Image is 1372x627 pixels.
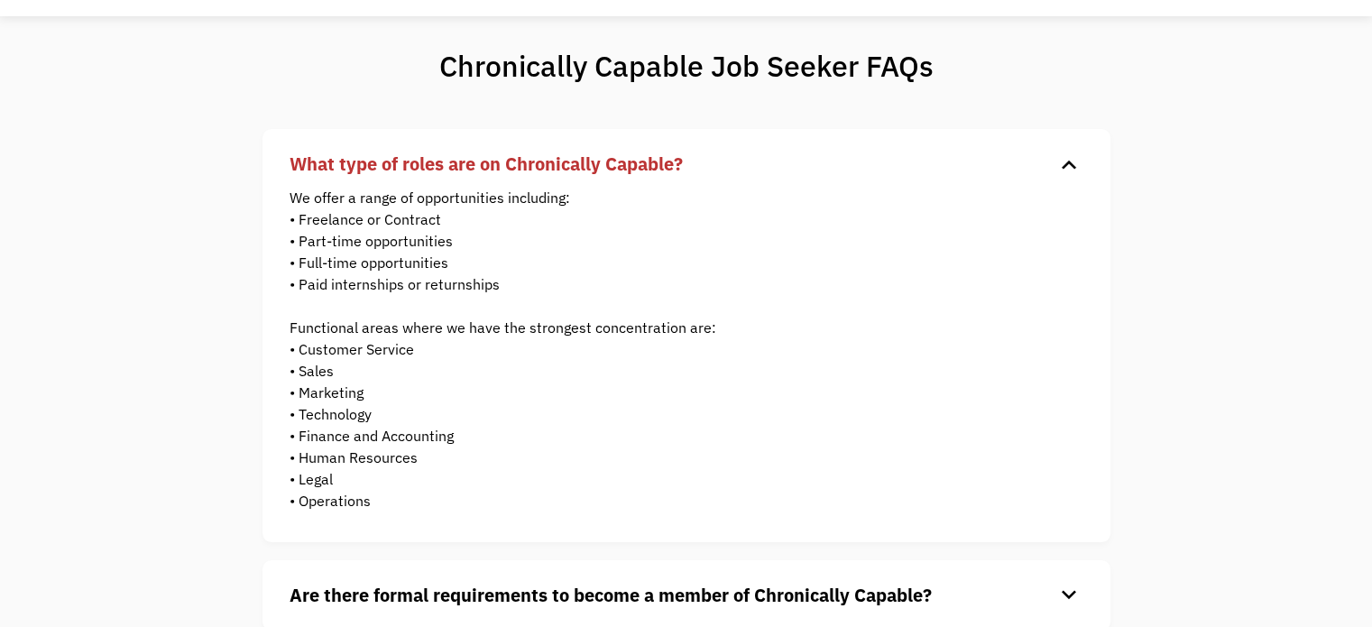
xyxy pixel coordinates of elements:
strong: What type of roles are on Chronically Capable? [290,152,683,176]
h1: Chronically Capable Job Seeker FAQs [368,48,1004,84]
p: We offer a range of opportunities including: • Freelance or Contract • Part-time opportunities • ... [290,187,1056,512]
div: keyboard_arrow_down [1054,151,1083,178]
strong: Are there formal requirements to become a member of Chronically Capable? [290,583,932,607]
div: keyboard_arrow_down [1054,582,1083,609]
